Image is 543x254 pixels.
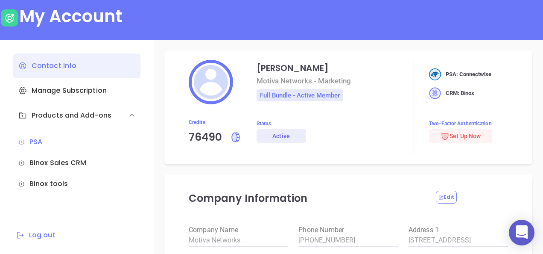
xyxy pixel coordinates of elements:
[409,227,508,233] label: Address 1
[189,129,222,145] div: 76490
[441,133,481,139] span: Set Up Now
[189,191,426,206] p: Company Information
[429,87,474,99] div: CRM: Binox
[257,64,329,72] div: [PERSON_NAME]
[429,87,441,99] img: crm
[429,68,491,80] div: PSA: Connectwise
[436,191,457,204] button: Edit
[18,158,135,168] div: Binox Sales CRM
[18,137,135,147] div: PSA
[18,179,135,189] div: Binox tools
[272,129,290,143] div: Active
[257,89,343,101] div: Full Bundle - Active Member
[257,120,414,127] span: Status
[429,68,441,80] img: crm
[13,103,140,128] div: Products and Add-ons
[1,9,18,27] img: user
[19,6,122,27] div: My Account
[257,77,351,85] div: Motiva Networks - Marketing
[13,230,58,241] button: Log out
[298,227,398,233] label: Phone Number
[189,233,288,247] input: weight
[409,233,508,247] input: weight
[429,120,508,127] span: Two-Factor Authentication
[18,110,111,121] div: Products and Add-ons
[13,78,140,103] div: Manage Subscription
[189,227,288,233] label: Company Name
[13,53,140,78] div: Contact Info
[189,117,242,127] span: Credits
[298,233,398,247] input: weight
[189,60,233,104] img: profile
